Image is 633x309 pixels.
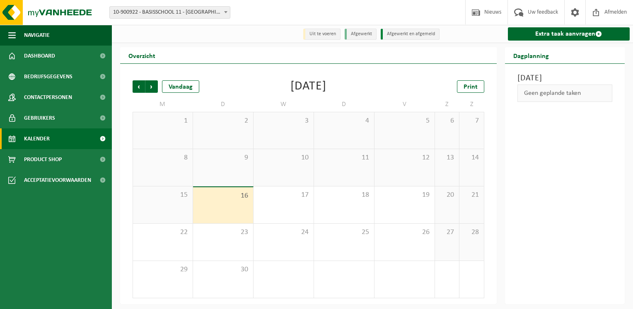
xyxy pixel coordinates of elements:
[24,170,91,191] span: Acceptatievoorwaarden
[133,80,145,93] span: Vorige
[193,97,254,112] td: D
[254,97,314,112] td: W
[145,80,158,93] span: Volgende
[24,66,72,87] span: Bedrijfsgegevens
[318,153,370,162] span: 11
[110,7,230,18] span: 10-900922 - BASISSCHOOL 11 - MARIAKERKE
[24,149,62,170] span: Product Shop
[464,153,479,162] span: 14
[24,108,55,128] span: Gebruikers
[290,80,326,93] div: [DATE]
[435,97,459,112] td: Z
[258,116,309,126] span: 3
[258,153,309,162] span: 10
[137,265,188,274] span: 29
[137,191,188,200] span: 15
[133,97,193,112] td: M
[439,228,455,237] span: 27
[120,47,164,63] h2: Overzicht
[314,97,374,112] td: D
[24,87,72,108] span: Contactpersonen
[318,228,370,237] span: 25
[24,128,50,149] span: Kalender
[258,191,309,200] span: 17
[439,191,455,200] span: 20
[318,191,370,200] span: 18
[137,116,188,126] span: 1
[197,265,249,274] span: 30
[197,191,249,200] span: 16
[303,29,341,40] li: Uit te voeren
[374,97,435,112] td: V
[137,153,188,162] span: 8
[197,116,249,126] span: 2
[379,116,430,126] span: 5
[464,84,478,90] span: Print
[505,47,557,63] h2: Dagplanning
[439,116,455,126] span: 6
[345,29,377,40] li: Afgewerkt
[162,80,199,93] div: Vandaag
[137,228,188,237] span: 22
[379,228,430,237] span: 26
[439,153,455,162] span: 13
[508,27,630,41] a: Extra taak aanvragen
[517,84,613,102] div: Geen geplande taken
[197,228,249,237] span: 23
[24,25,50,46] span: Navigatie
[109,6,230,19] span: 10-900922 - BASISSCHOOL 11 - MARIAKERKE
[318,116,370,126] span: 4
[24,46,55,66] span: Dashboard
[464,116,479,126] span: 7
[517,72,613,84] h3: [DATE]
[197,153,249,162] span: 9
[459,97,484,112] td: Z
[258,228,309,237] span: 24
[379,191,430,200] span: 19
[457,80,484,93] a: Print
[381,29,440,40] li: Afgewerkt en afgemeld
[464,228,479,237] span: 28
[379,153,430,162] span: 12
[464,191,479,200] span: 21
